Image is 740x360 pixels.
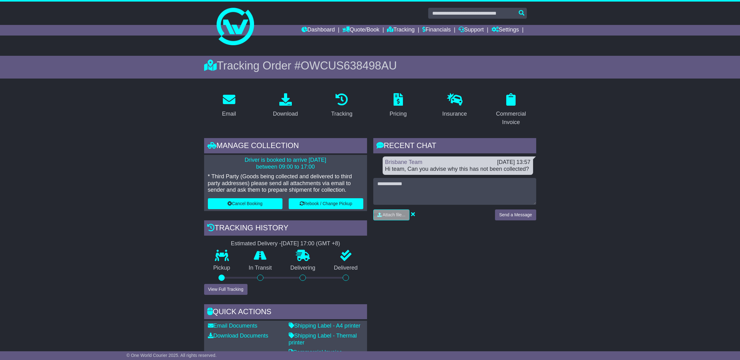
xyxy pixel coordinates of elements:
[373,138,536,155] div: RECENT CHAT
[281,240,340,247] div: [DATE] 17:00 (GMT +8)
[218,91,240,120] a: Email
[204,284,247,295] button: View Full Tracking
[385,91,411,120] a: Pricing
[204,59,536,72] div: Tracking Order #
[208,198,282,209] button: Cancel Booking
[281,265,325,271] p: Delivering
[495,209,536,220] button: Send a Message
[492,25,519,36] a: Settings
[390,110,407,118] div: Pricing
[438,91,471,120] a: Insurance
[490,110,532,127] div: Commercial Invoice
[385,166,531,173] div: Hi team, Can you advise why this has not been collected?
[273,110,298,118] div: Download
[301,25,335,36] a: Dashboard
[442,110,467,118] div: Insurance
[204,138,367,155] div: Manage collection
[387,25,414,36] a: Tracking
[269,91,302,120] a: Download
[126,353,217,358] span: © One World Courier 2025. All rights reserved.
[222,110,236,118] div: Email
[204,220,367,237] div: Tracking history
[208,173,363,194] p: * Third Party (Goods being collected and delivered to third party addresses) please send all atta...
[204,240,367,247] div: Estimated Delivery -
[327,91,356,120] a: Tracking
[325,265,367,271] p: Delivered
[208,323,257,329] a: Email Documents
[497,159,531,166] div: [DATE] 13:57
[289,349,342,355] a: Commercial Invoice
[204,265,240,271] p: Pickup
[204,304,367,321] div: Quick Actions
[385,159,423,165] a: Brisbane Team
[301,59,397,72] span: OWCUS638498AU
[342,25,379,36] a: Quote/Book
[208,157,363,170] p: Driver is booked to arrive [DATE] between 09:00 to 17:00
[331,110,352,118] div: Tracking
[486,91,536,129] a: Commercial Invoice
[289,198,363,209] button: Rebook / Change Pickup
[289,323,360,329] a: Shipping Label - A4 printer
[208,333,268,339] a: Download Documents
[458,25,484,36] a: Support
[239,265,281,271] p: In Transit
[422,25,451,36] a: Financials
[289,333,357,346] a: Shipping Label - Thermal printer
